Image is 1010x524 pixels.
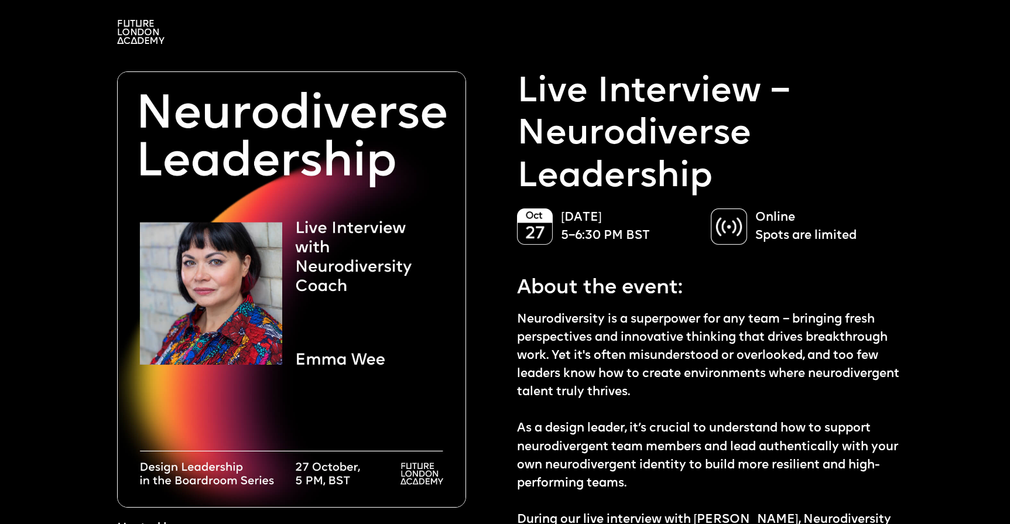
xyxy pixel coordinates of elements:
[517,71,905,198] p: Live Interview – Neurodiverse Leadership
[755,208,893,245] p: Online Spots are limited
[517,267,905,304] p: About the event:
[117,20,165,44] img: A logo saying in 3 lines: Future London Academy
[561,208,699,245] p: [DATE] 5–6:30 PM BST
